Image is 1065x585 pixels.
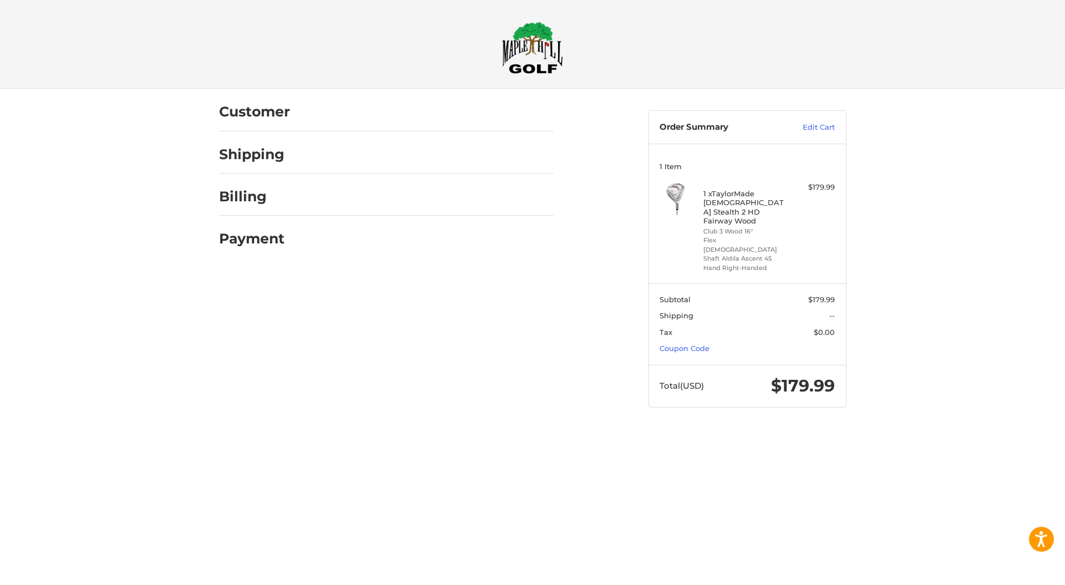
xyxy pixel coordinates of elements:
span: $179.99 [771,375,835,396]
img: Maple Hill Golf [502,22,563,74]
li: Hand Right-Handed [703,263,788,273]
div: $179.99 [791,182,835,193]
h2: Customer [219,103,290,120]
h2: Billing [219,188,284,205]
a: Coupon Code [660,344,709,353]
li: Shaft Aldila Ascent 45 [703,254,788,263]
li: Club 3 Wood 16° [703,227,788,236]
span: Shipping [660,311,693,320]
h4: 1 x TaylorMade [DEMOGRAPHIC_DATA] Stealth 2 HD Fairway Wood [703,189,788,225]
h3: Order Summary [660,122,779,133]
a: Edit Cart [779,122,835,133]
h2: Shipping [219,146,285,163]
span: $0.00 [814,328,835,337]
h2: Payment [219,230,285,247]
span: Total (USD) [660,380,704,391]
li: Flex [DEMOGRAPHIC_DATA] [703,236,788,254]
h3: 1 Item [660,162,835,171]
span: Subtotal [660,295,691,304]
iframe: Gorgias live chat messenger [11,537,132,574]
span: -- [829,311,835,320]
span: $179.99 [808,295,835,304]
span: Tax [660,328,672,337]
